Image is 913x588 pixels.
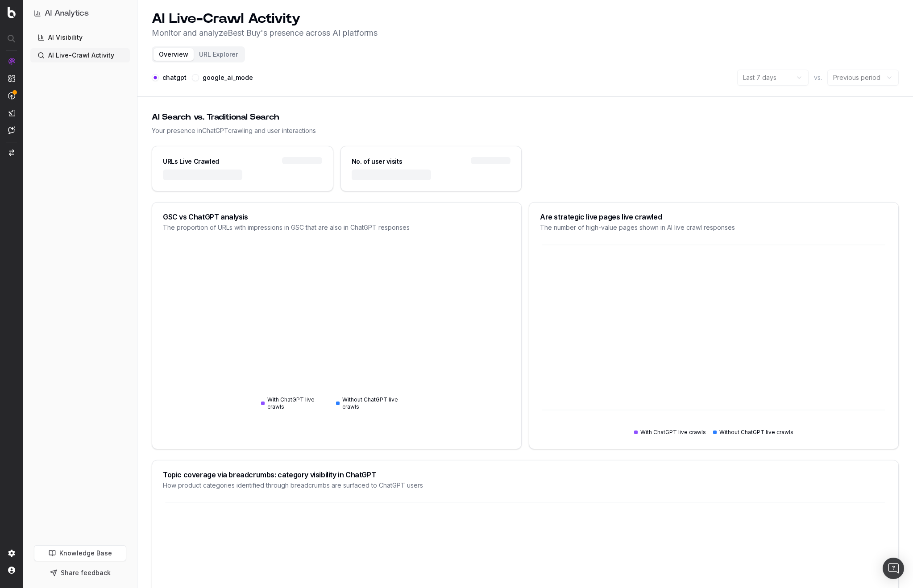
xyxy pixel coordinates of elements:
div: URLs Live Crawled [163,157,219,166]
div: The proportion of URLs with impressions in GSC that are also in ChatGPT responses [163,223,510,232]
img: Switch project [9,149,14,156]
label: google_ai_mode [203,75,253,81]
img: Botify logo [8,7,16,18]
span: vs. [814,73,822,82]
button: URL Explorer [194,48,243,61]
img: Intelligence [8,75,15,82]
div: With ChatGPT live crawls [261,396,329,410]
div: The number of high-value pages shown in AI live crawl responses [540,223,888,232]
p: Monitor and analyze Best Buy 's presence across AI platforms [152,27,378,39]
h1: AI Analytics [45,7,89,20]
div: Are strategic live pages live crawled [540,213,888,220]
label: chatgpt [162,75,187,81]
button: AI Analytics [34,7,126,20]
img: Activation [8,92,15,99]
div: Your presence in ChatGPT crawling and user interactions [152,126,899,135]
div: How product categories identified through breadcrumbs are surfaced to ChatGPT users [163,481,888,490]
button: Share feedback [34,565,126,581]
div: With ChatGPT live crawls [634,429,706,436]
a: Knowledge Base [34,545,126,561]
img: My account [8,567,15,574]
div: No. of user visits [352,157,403,166]
div: Topic coverage via breadcrumbs: category visibility in ChatGPT [163,471,888,478]
img: Analytics [8,58,15,65]
div: Without ChatGPT live crawls [336,396,412,410]
button: Overview [154,48,194,61]
img: Studio [8,109,15,116]
div: GSC vs ChatGPT analysis [163,213,510,220]
h1: AI Live-Crawl Activity [152,11,378,27]
a: AI Visibility [30,30,130,45]
img: Setting [8,550,15,557]
div: Without ChatGPT live crawls [713,429,793,436]
div: AI Search vs. Traditional Search [152,111,899,124]
img: Assist [8,126,15,134]
a: AI Live-Crawl Activity [30,48,130,62]
div: Open Intercom Messenger [883,558,904,579]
